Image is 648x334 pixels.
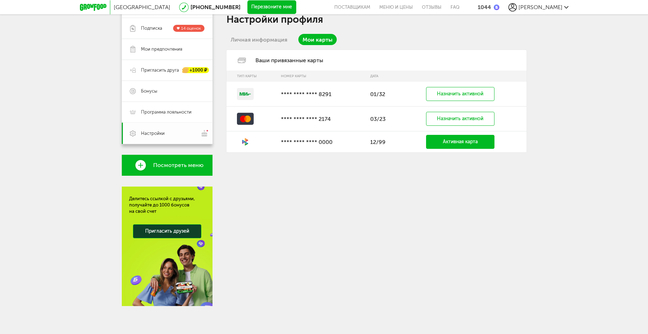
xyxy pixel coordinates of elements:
a: Мои предпочтения [122,39,213,60]
span: Пригласить друга [141,67,179,73]
div: Делитесь ссылкой с друзьями, получайте до 1000 бонусов на свой счет [129,196,205,215]
td: 12/99 [367,131,401,152]
div: +1000 ₽ [183,67,209,73]
a: Назначить активной [426,112,494,126]
td: 01/32 [367,82,401,107]
div: Ваши привязанные карты [226,50,527,71]
a: Программа лояльности [122,102,213,123]
span: Мои предпочтения [141,46,182,52]
a: [PHONE_NUMBER] [191,4,240,10]
a: Бонусы [122,81,213,102]
span: Настройки [141,130,165,137]
a: Настройки [122,123,213,144]
button: Перезвоните мне [247,0,296,14]
td: 03/23 [367,107,401,131]
a: Назначить активной [426,87,494,101]
a: Пригласить друзей [133,224,201,238]
span: Бонусы [141,88,157,94]
img: bonus_b.cdccf46.png [494,5,499,10]
a: Мои карты [298,34,337,45]
span: 14 оценок [181,26,201,31]
div: 1044 [478,4,491,10]
span: Посмотреть меню [153,162,203,168]
a: Подписка 14 оценок [122,18,213,39]
a: Личная информация [226,34,291,45]
span: Подписка [141,25,162,31]
a: Пригласить друга +1000 ₽ [122,60,213,81]
th: Тип карты [226,71,277,82]
span: [PERSON_NAME] [519,4,563,10]
span: Программа лояльности [141,109,192,115]
span: [GEOGRAPHIC_DATA] [114,4,170,10]
th: Номер карты [277,71,367,82]
th: Дата [367,71,401,82]
a: Активная карта [426,135,494,149]
a: Посмотреть меню [122,155,213,176]
h1: Настройки профиля [226,15,527,24]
